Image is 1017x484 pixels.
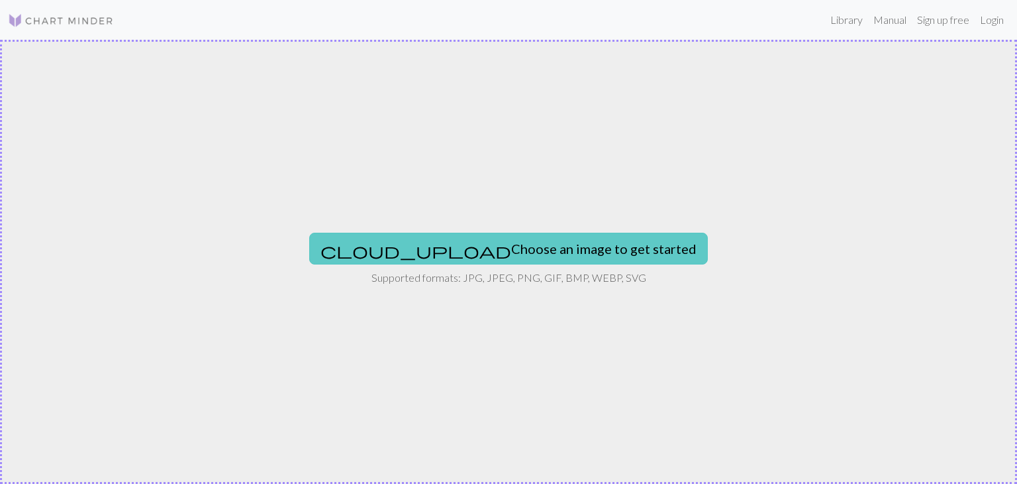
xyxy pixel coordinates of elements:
[371,270,646,286] p: Supported formats: JPG, JPEG, PNG, GIF, BMP, WEBP, SVG
[825,7,868,33] a: Library
[309,233,708,265] button: Choose an image to get started
[320,241,511,260] span: cloud_upload
[8,13,114,29] img: Logo
[975,7,1009,33] a: Login
[868,7,912,33] a: Manual
[912,7,975,33] a: Sign up free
